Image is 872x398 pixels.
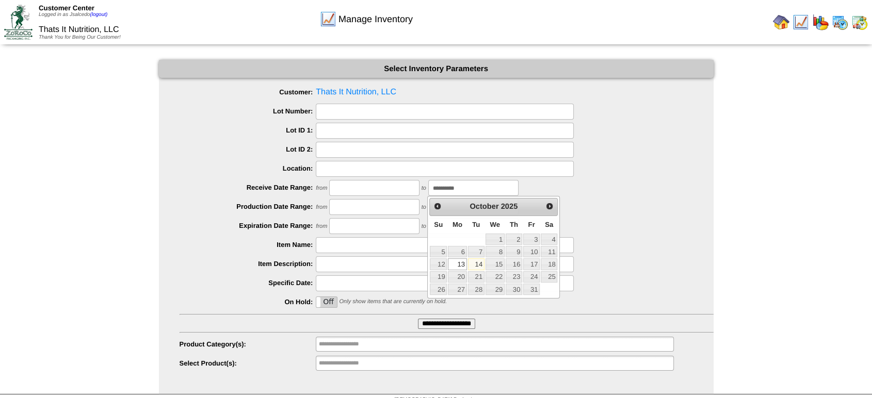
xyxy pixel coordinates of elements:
[541,234,557,245] a: 4
[180,359,316,367] label: Select Product(s):
[320,11,336,27] img: line_graph.gif
[422,204,426,210] span: to
[506,258,522,270] a: 16
[316,204,327,210] span: from
[506,234,522,245] a: 2
[339,299,446,305] span: Only show items that are currently on hold.
[4,5,33,39] img: ZoRoCo_Logo(Green%26Foil)%20jpg.webp
[506,246,522,257] a: 9
[501,203,518,211] span: 2025
[180,260,316,268] label: Item Description:
[851,14,868,30] img: calendarinout.gif
[180,184,316,191] label: Receive Date Range:
[180,241,316,248] label: Item Name:
[490,221,500,228] span: Wednesday
[453,221,462,228] span: Monday
[448,271,466,283] a: 20
[448,246,466,257] a: 6
[523,284,540,295] a: 31
[180,279,316,287] label: Specific Date:
[541,246,557,257] a: 11
[470,203,498,211] span: October
[180,126,316,134] label: Lot ID 1:
[180,203,316,210] label: Production Date Range:
[541,271,557,283] a: 25
[543,200,556,213] a: Next
[180,298,316,306] label: On Hold:
[523,258,540,270] a: 17
[506,284,522,295] a: 30
[159,60,714,78] div: Select Inventory Parameters
[39,25,119,34] span: Thats It Nutrition, LLC
[39,35,121,40] span: Thank You for Being Our Customer!
[523,271,540,283] a: 24
[812,14,829,30] img: graph.gif
[434,221,443,228] span: Sunday
[316,185,327,191] span: from
[430,246,447,257] a: 5
[793,14,809,30] img: line_graph.gif
[316,223,327,229] span: from
[541,258,557,270] a: 18
[430,284,447,295] a: 26
[180,145,316,153] label: Lot ID 2:
[430,258,447,270] a: 12
[430,271,447,283] a: 19
[468,258,485,270] a: 14
[545,202,554,210] span: Next
[773,14,789,30] img: home.gif
[180,85,714,100] span: Thats It Nutrition, LLC
[486,284,505,295] a: 29
[528,221,535,228] span: Friday
[510,221,518,228] span: Thursday
[180,340,316,348] label: Product Category(s):
[338,14,413,25] span: Manage Inventory
[316,296,337,308] div: OnOff
[832,14,848,30] img: calendarprod.gif
[90,12,107,18] a: (logout)
[468,284,485,295] a: 28
[486,258,505,270] a: 15
[472,221,480,228] span: Tuesday
[316,297,337,307] label: Off
[180,88,316,96] label: Customer:
[486,246,505,257] a: 8
[180,107,316,115] label: Lot Number:
[506,271,522,283] a: 23
[431,200,444,213] a: Prev
[468,246,485,257] a: 7
[448,284,466,295] a: 27
[448,258,466,270] a: 13
[486,271,505,283] a: 22
[422,185,426,191] span: to
[545,221,553,228] span: Saturday
[180,222,316,229] label: Expiration Date Range:
[39,4,94,12] span: Customer Center
[523,246,540,257] a: 10
[180,164,316,172] label: Location:
[433,202,442,210] span: Prev
[468,271,485,283] a: 21
[422,223,426,229] span: to
[39,12,107,18] span: Logged in as Jsalcedo
[523,234,540,245] a: 3
[486,234,505,245] a: 1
